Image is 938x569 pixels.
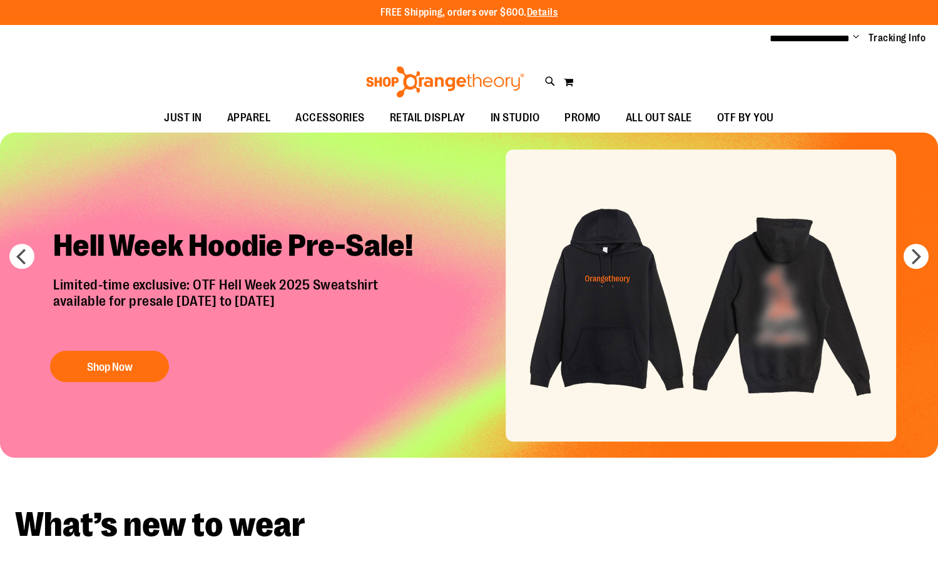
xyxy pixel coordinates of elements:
span: ALL OUT SALE [626,104,692,132]
p: FREE Shipping, orders over $600. [380,6,558,20]
img: Shop Orangetheory [364,66,526,98]
p: Limited-time exclusive: OTF Hell Week 2025 Sweatshirt available for presale [DATE] to [DATE] [44,277,435,338]
span: ACCESSORIES [295,104,365,132]
span: RETAIL DISPLAY [390,104,466,132]
a: Tracking Info [869,31,926,45]
button: prev [9,244,34,269]
a: Hell Week Hoodie Pre-Sale! Limited-time exclusive: OTF Hell Week 2025 Sweatshirtavailable for pre... [44,218,435,388]
span: IN STUDIO [491,104,540,132]
a: Details [527,7,558,18]
button: next [904,244,929,269]
button: Shop Now [50,351,169,382]
button: Account menu [853,32,859,44]
h2: Hell Week Hoodie Pre-Sale! [44,218,435,277]
h2: What’s new to wear [15,508,923,542]
span: JUST IN [164,104,202,132]
span: PROMO [564,104,601,132]
span: APPAREL [227,104,271,132]
span: OTF BY YOU [717,104,774,132]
